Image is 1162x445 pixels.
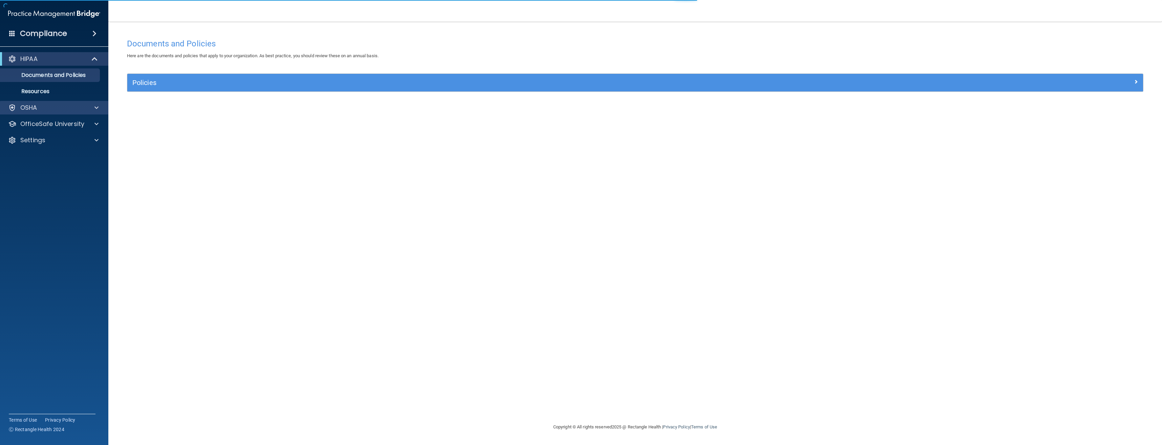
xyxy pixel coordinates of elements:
[691,424,717,429] a: Terms of Use
[132,77,1138,88] a: Policies
[512,416,759,438] div: Copyright © All rights reserved 2025 @ Rectangle Health | |
[127,39,1143,48] h4: Documents and Policies
[9,426,64,433] span: Ⓒ Rectangle Health 2024
[45,417,76,423] a: Privacy Policy
[8,136,99,144] a: Settings
[132,79,884,86] h5: Policies
[20,136,45,144] p: Settings
[4,72,97,79] p: Documents and Policies
[20,120,84,128] p: OfficeSafe University
[127,53,379,58] span: Here are the documents and policies that apply to your organization. As best practice, you should...
[4,88,97,95] p: Resources
[8,7,100,21] img: PMB logo
[20,104,37,112] p: OSHA
[663,424,690,429] a: Privacy Policy
[20,29,67,38] h4: Compliance
[9,417,37,423] a: Terms of Use
[8,120,99,128] a: OfficeSafe University
[8,104,99,112] a: OSHA
[8,55,98,63] a: HIPAA
[20,55,38,63] p: HIPAA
